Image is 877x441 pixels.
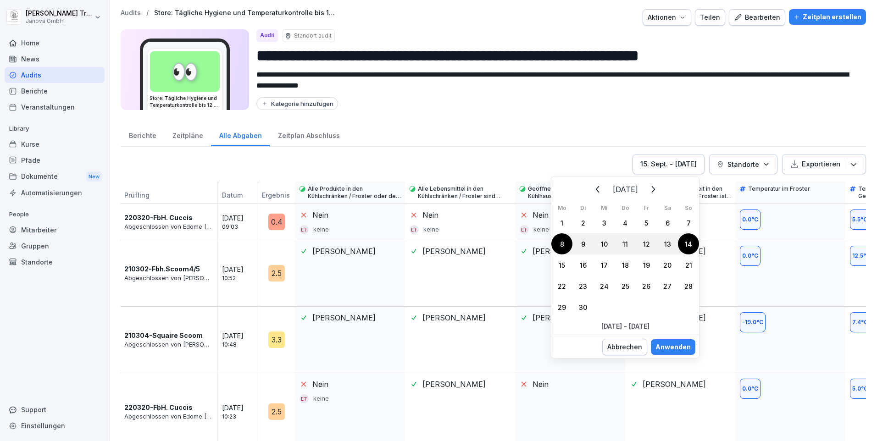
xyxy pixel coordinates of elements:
[270,123,348,146] a: Zeitplan Abschluss
[657,212,678,233] div: 6
[615,276,636,297] div: Donnerstag, 25. September 2025
[572,233,594,254] div: Dienstag, 9. September 2025 ausgewählt
[308,185,401,200] p: Alle Produkte in den Kühlschränken / Froster oder der Vitrine haben ein aktuelles MHD Datum.
[636,212,657,233] div: Freitag, 5. September 2025
[312,246,376,257] p: [PERSON_NAME]
[533,209,549,220] p: Nein
[121,123,164,146] a: Berichte
[551,254,572,276] div: Montag, 15. September 2025
[26,10,93,17] p: [PERSON_NAME] Trautmann
[695,9,725,26] button: Teilen
[222,213,263,223] p: [DATE]
[5,238,105,254] a: Gruppen
[222,190,263,204] p: Datum
[643,379,706,390] p: [PERSON_NAME]
[5,136,105,152] a: Kurse
[256,29,278,42] div: Audit
[551,321,699,331] p: [DATE] - [DATE]
[222,331,263,341] p: [DATE]
[222,274,263,282] p: 10:52
[651,339,695,355] button: Anwenden
[5,418,105,434] a: Einstellungen
[657,204,678,212] th: Sa
[748,185,810,193] p: Temperatur im Froster
[5,402,105,418] div: Support
[636,276,657,297] div: 26
[850,312,870,332] div: 7.4 °C
[268,214,285,230] div: 0.4
[312,379,328,390] p: Nein
[5,254,105,270] a: Standorte
[5,67,105,83] div: Audits
[222,341,263,349] p: 10:48
[572,204,594,212] th: Di
[615,233,636,254] div: 11
[268,331,285,348] div: 3.3
[551,179,699,318] div: September 2025
[657,276,678,297] div: Samstag, 27. September 2025
[261,100,333,107] div: Kategorie hinzufügen
[657,233,678,254] div: Samstag, 13. September 2025 ausgewählt
[5,207,105,222] p: People
[572,276,594,297] div: Dienstag, 23. September 2025
[222,265,263,274] p: [DATE]
[727,160,759,169] p: Standorte
[423,225,439,234] p: keine
[5,99,105,115] a: Veranstaltungen
[636,233,657,254] div: Freitag, 12. September 2025 ausgewählt
[294,32,332,40] p: Standort audit
[422,312,486,323] p: [PERSON_NAME]
[643,9,691,26] button: Aktionen
[533,246,596,257] p: [PERSON_NAME]
[678,212,699,233] div: 7
[154,9,338,17] a: Store: Tägliche Hygiene und Temperaturkontrolle bis 12.00 Mittag
[5,51,105,67] a: News
[150,95,220,109] h3: Store: Tägliche Hygiene und Temperaturkontrolle bis 12.00 Mittag
[613,184,638,195] h2: [DATE]
[636,254,657,276] div: Freitag, 19. September 2025
[422,209,438,220] p: Nein
[26,18,93,24] p: Janova GmbH
[602,339,647,355] button: Abbrechen
[633,154,705,174] button: 15. Sept. - [DATE]
[655,342,691,352] div: Anwenden
[615,212,636,233] div: Donnerstag, 4. September 2025
[256,97,338,110] button: Kategorie hinzufügen
[607,342,642,352] div: Abbrechen
[594,212,615,233] div: 3
[5,222,105,238] a: Mitarbeiter
[300,225,309,234] div: ET
[782,154,866,174] button: Exportieren
[86,171,102,182] div: New
[150,51,220,92] div: 👀
[418,185,511,200] p: Alle Lebensmittel in den Kühlschränken / Froster sind verpackt.
[551,276,572,297] div: 22
[740,379,760,399] div: 0.0 °C
[850,209,870,230] div: 5.5 °C
[588,179,608,199] button: Zurück
[164,123,211,146] a: Zeitpläne
[615,254,636,276] div: 18
[551,233,572,254] div: 8
[551,204,572,212] th: Mo
[850,246,872,266] div: 12.5 °C
[124,412,212,421] p: Abgeschlossen von Edome [PERSON_NAME]
[422,246,486,257] p: [PERSON_NAME]
[678,233,699,254] div: 14
[551,212,572,233] div: 1
[312,312,376,323] p: [PERSON_NAME]
[551,276,572,297] div: Heute, Montag, 22. September 2025
[594,212,615,233] div: Mittwoch, 3. September 2025
[615,233,636,254] div: Donnerstag, 11. September 2025 ausgewählt
[700,12,720,22] div: Teilen
[313,225,329,234] p: keine
[313,394,329,403] p: keine
[657,254,678,276] div: Samstag, 20. September 2025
